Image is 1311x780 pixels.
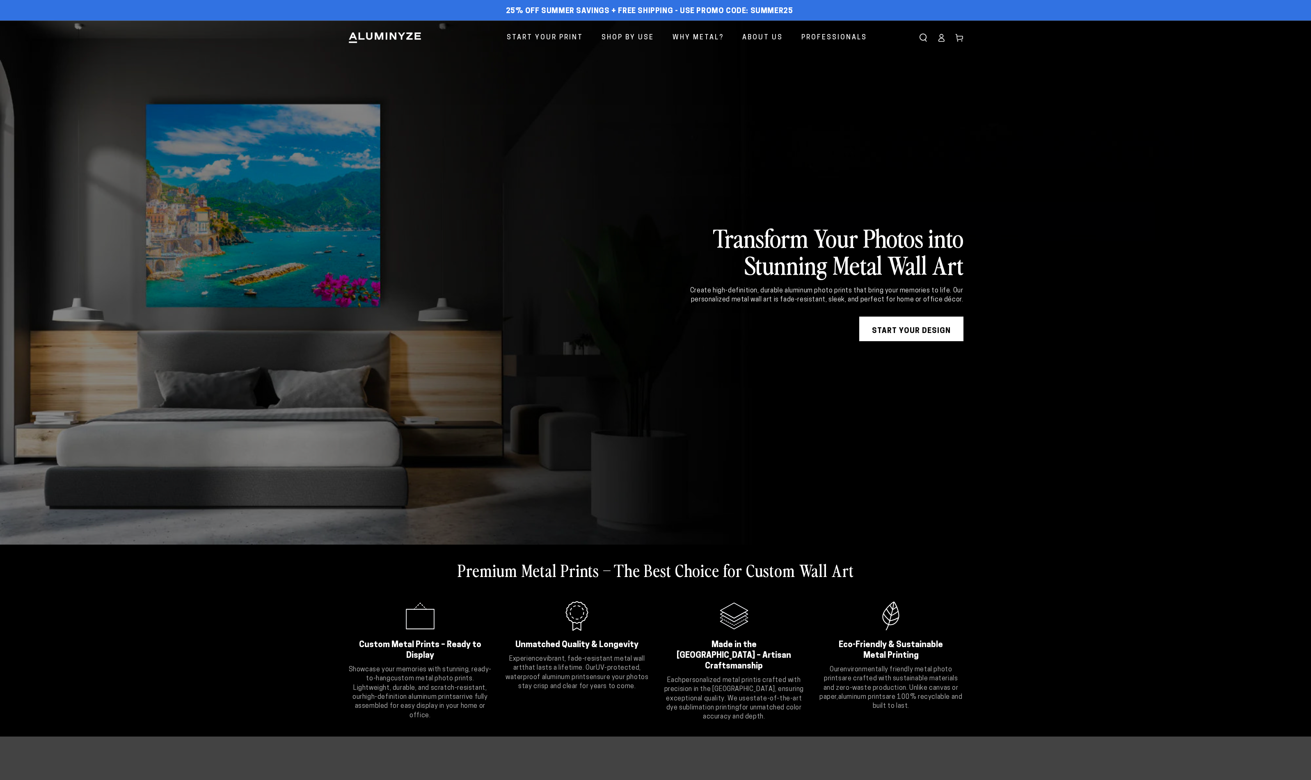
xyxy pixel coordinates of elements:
[824,666,952,682] strong: environmentally friendly metal photo prints
[829,640,953,661] h2: Eco-Friendly & Sustainable Metal Printing
[348,32,422,44] img: Aluminyze
[914,29,932,47] summary: Search our site
[736,27,789,49] a: About Us
[742,32,783,44] span: About Us
[859,317,963,341] a: START YOUR DESIGN
[801,32,867,44] span: Professionals
[507,32,583,44] span: Start Your Print
[506,7,793,16] span: 25% off Summer Savings + Free Shipping - Use Promo Code: SUMMER25
[666,696,802,711] strong: state-of-the-art dye sublimation printing
[348,665,493,720] p: Showcase your memories with stunning, ready-to-hang . Lightweight, durable, and scratch-resistant...
[673,32,724,44] span: Why Metal?
[666,27,730,49] a: Why Metal?
[838,694,886,700] strong: aluminum prints
[458,559,854,581] h2: Premium Metal Prints – The Best Choice for Custom Wall Art
[501,27,589,49] a: Start Your Print
[391,675,473,682] strong: custom metal photo prints
[513,656,645,671] strong: vibrant, fade-resistant metal wall art
[662,676,807,722] p: Each is crafted with precision in the [GEOGRAPHIC_DATA], ensuring exceptional quality. We use for...
[666,224,963,278] h2: Transform Your Photos into Stunning Metal Wall Art
[672,640,796,672] h2: Made in the [GEOGRAPHIC_DATA] – Artisan Craftsmanship
[602,32,654,44] span: Shop By Use
[362,694,456,700] strong: high-definition aluminum prints
[682,677,756,684] strong: personalized metal print
[515,640,639,650] h2: Unmatched Quality & Longevity
[358,640,483,661] h2: Custom Metal Prints – Ready to Display
[795,27,873,49] a: Professionals
[506,665,641,680] strong: UV-protected, waterproof aluminum prints
[505,655,650,691] p: Experience that lasts a lifetime. Our ensure your photos stay crisp and clear for years to come.
[595,27,660,49] a: Shop By Use
[819,665,963,711] p: Our are crafted with sustainable materials and zero-waste production. Unlike canvas or paper, are...
[666,286,963,305] div: Create high-definition, durable aluminum photo prints that bring your memories to life. Our perso...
